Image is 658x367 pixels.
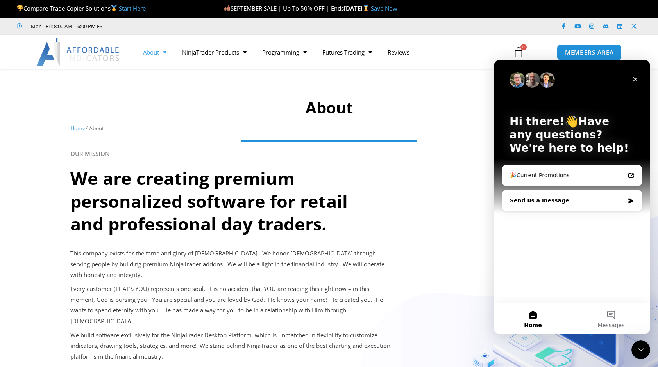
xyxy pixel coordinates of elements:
img: 🏆 [17,5,23,11]
a: MEMBERS AREA [557,44,622,60]
img: 🍂 [224,5,230,11]
nav: Menu [135,43,504,61]
span: 0 [520,44,527,50]
img: LogoAI | Affordable Indicators – NinjaTrader [36,38,120,66]
strong: [DATE] [344,4,371,12]
a: Reviews [380,43,417,61]
a: Start Here [119,4,146,12]
p: We build software exclusively for the NinjaTrader Desktop Platform, which is unmatched in flexibi... [70,330,393,363]
h1: About [70,97,588,119]
iframe: Intercom live chat [494,60,650,334]
img: ⌛ [363,5,369,11]
a: Futures Trading [315,43,380,61]
p: Every customer (THAT’S YOU) represents one soul. It is no accident that YOU are reading this righ... [70,284,393,327]
a: About [135,43,174,61]
img: 🥇 [111,5,117,11]
a: 0 [501,41,536,64]
nav: Breadcrumb [70,123,588,133]
a: Save Now [371,4,397,12]
p: This company exists for the fame and glory of [DEMOGRAPHIC_DATA]. We honor [DEMOGRAPHIC_DATA] thr... [70,248,393,281]
iframe: Intercom live chat [631,340,650,359]
span: SEPTEMBER SALE | Up To 50% OFF | Ends [224,4,344,12]
a: NinjaTrader Products [174,43,254,61]
h6: OUR MISSION [70,150,588,158]
a: Programming [254,43,315,61]
span: Mon - Fri: 8:00 AM – 6:00 PM EST [29,21,105,31]
span: Compare Trade Copier Solutions [17,4,146,12]
a: Home [70,124,86,132]
span: MEMBERS AREA [565,50,614,55]
h2: We are creating premium personalized software for retail and professional day traders. [70,167,381,236]
iframe: Customer reviews powered by Trustpilot [116,22,233,30]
